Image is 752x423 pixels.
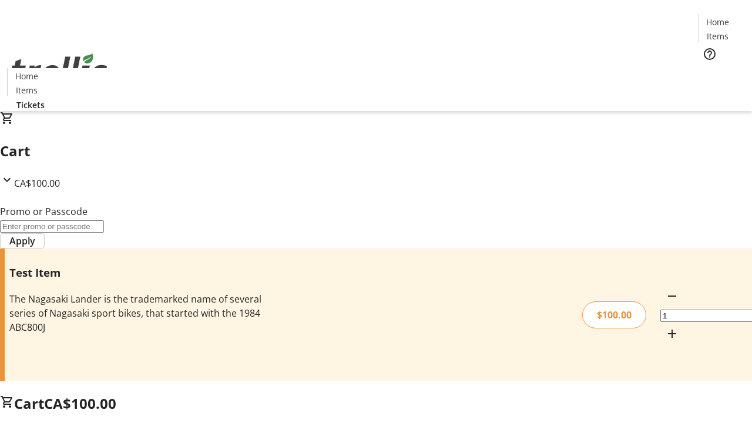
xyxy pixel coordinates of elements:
[14,177,60,190] span: CA$100.00
[8,84,45,96] a: Items
[699,30,736,42] a: Items
[660,284,684,308] button: Decrement by one
[698,42,721,66] button: Help
[698,68,745,80] a: Tickets
[8,70,45,82] a: Home
[15,70,38,82] span: Home
[706,16,729,28] span: Home
[16,99,45,111] span: Tickets
[9,234,35,248] span: Apply
[707,30,728,42] span: Items
[707,68,736,80] span: Tickets
[660,322,684,345] button: Increment by one
[7,41,112,99] img: Orient E2E Organization p3gWjBckj6's Logo
[9,292,266,334] div: The Nagasaki Lander is the trademarked name of several series of Nagasaki sport bikes, that start...
[7,99,54,111] a: Tickets
[699,16,736,28] a: Home
[16,84,38,96] span: Items
[44,394,116,413] span: CA$100.00
[9,264,266,281] h3: Test Item
[582,301,646,328] div: $100.00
